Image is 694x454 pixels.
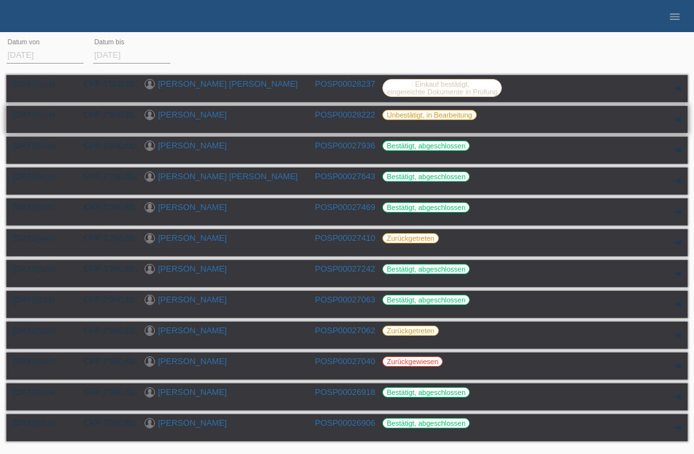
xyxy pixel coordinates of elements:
[382,233,439,243] label: Zurückgetreten
[158,356,227,366] a: [PERSON_NAME]
[13,356,64,366] div: [DATE]
[39,389,55,396] span: 16:54
[668,171,688,191] div: auf-/zuklappen
[39,297,55,304] span: 13:31
[382,418,470,428] label: Bestätigt, abgeschlossen
[315,110,375,119] a: POSP00028222
[668,110,688,129] div: auf-/zuklappen
[74,356,135,366] div: CHF 2'990.00
[74,418,135,428] div: CHF 3'290.00
[158,295,227,304] a: [PERSON_NAME]
[39,81,55,88] span: 18:10
[668,418,688,437] div: auf-/zuklappen
[39,143,55,150] span: 14:23
[74,171,135,181] div: CHF 2'790.00
[74,79,135,89] div: CHF 3'000.00
[382,79,502,97] label: Einkauf bestätigt, eingereichte Dokumente in Prüfung
[39,235,55,242] span: 14:42
[382,326,439,336] label: Zurückgetreten
[39,173,55,180] span: 11:59
[382,171,470,182] label: Bestätigt, abgeschlossen
[13,202,64,212] div: [DATE]
[382,356,443,367] label: Zurückgewiesen
[74,110,135,119] div: CHF 2'990.00
[74,326,135,335] div: CHF 2'990.00
[74,233,135,243] div: CHF 3'390.00
[74,202,135,212] div: CHF 3'390.00
[315,79,375,89] a: POSP00028237
[662,12,688,20] a: menu
[315,233,375,243] a: POSP00027410
[13,326,64,335] div: [DATE]
[668,202,688,222] div: auf-/zuklappen
[668,356,688,376] div: auf-/zuklappen
[668,295,688,314] div: auf-/zuklappen
[315,171,375,181] a: POSP00027643
[13,79,64,89] div: [DATE]
[315,264,375,274] a: POSP00027242
[158,387,227,397] a: [PERSON_NAME]
[39,204,55,211] span: 13:57
[39,327,55,335] span: 13:22
[158,79,298,89] a: [PERSON_NAME] [PERSON_NAME]
[13,295,64,304] div: [DATE]
[13,387,64,397] div: [DATE]
[74,387,135,397] div: CHF 2'990.00
[158,141,227,150] a: [PERSON_NAME]
[668,233,688,252] div: auf-/zuklappen
[315,141,375,150] a: POSP00027936
[13,141,64,150] div: [DATE]
[158,110,227,119] a: [PERSON_NAME]
[74,141,135,150] div: CHF 2'500.00
[668,79,688,98] div: auf-/zuklappen
[158,418,227,428] a: [PERSON_NAME]
[668,141,688,160] div: auf-/zuklappen
[668,387,688,406] div: auf-/zuklappen
[39,420,55,427] span: 15:20
[315,418,375,428] a: POSP00026906
[158,326,227,335] a: [PERSON_NAME]
[158,171,298,181] a: [PERSON_NAME] [PERSON_NAME]
[668,10,681,23] i: menu
[13,233,64,243] div: [DATE]
[74,295,135,304] div: CHF 2'990.00
[315,202,375,212] a: POSP00027469
[74,264,135,274] div: CHF 3'390.00
[315,295,375,304] a: POSP00027063
[668,264,688,283] div: auf-/zuklappen
[39,358,55,365] span: 10:45
[315,326,375,335] a: POSP00027062
[382,202,470,213] label: Bestätigt, abgeschlossen
[668,326,688,345] div: auf-/zuklappen
[382,141,470,151] label: Bestätigt, abgeschlossen
[382,264,470,274] label: Bestätigt, abgeschlossen
[158,264,227,274] a: [PERSON_NAME]
[13,110,64,119] div: [DATE]
[315,387,375,397] a: POSP00026918
[382,110,477,120] label: Unbestätigt, in Bearbeitung
[158,202,227,212] a: [PERSON_NAME]
[39,112,55,119] span: 14:14
[382,295,470,305] label: Bestätigt, abgeschlossen
[13,171,64,181] div: [DATE]
[13,264,64,274] div: [DATE]
[39,266,55,273] span: 18:29
[315,356,375,366] a: POSP00027040
[13,418,64,428] div: [DATE]
[382,387,470,397] label: Bestätigt, abgeschlossen
[158,233,227,243] a: [PERSON_NAME]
